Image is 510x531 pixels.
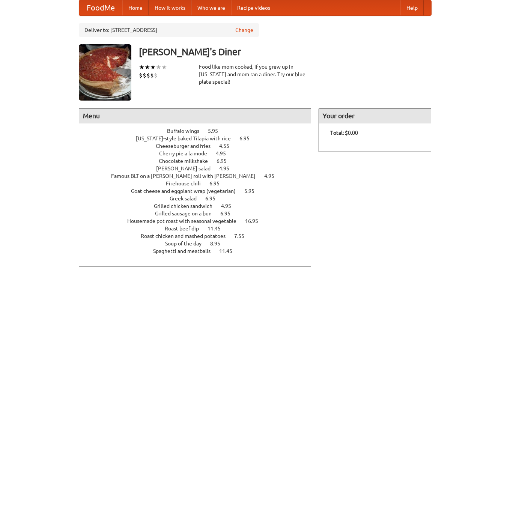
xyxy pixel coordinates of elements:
[111,173,263,179] span: Famous BLT on a [PERSON_NAME] roll with [PERSON_NAME]
[205,196,223,202] span: 6.95
[231,0,276,15] a: Recipe videos
[136,135,238,141] span: [US_STATE]-style baked Tilapia with rice
[154,203,245,209] a: Grilled chicken sandwich 4.95
[141,233,233,239] span: Roast chicken and mashed potatoes
[210,241,228,247] span: 8.95
[219,165,237,171] span: 4.95
[156,165,218,171] span: [PERSON_NAME] salad
[165,241,209,247] span: Soup of the day
[191,0,231,15] a: Who we are
[131,188,268,194] a: Goat cheese and eggplant wrap (vegetarian) 5.95
[156,165,243,171] a: [PERSON_NAME] salad 4.95
[319,108,431,123] h4: Your order
[159,158,241,164] a: Chocolate milkshake 6.95
[170,196,204,202] span: Greek salad
[217,158,234,164] span: 6.95
[79,23,259,37] div: Deliver to: [STREET_ADDRESS]
[208,226,228,232] span: 11.45
[165,226,235,232] a: Roast beef dip 11.45
[167,128,207,134] span: Buffalo wings
[79,44,131,101] img: angular.jpg
[154,203,220,209] span: Grilled chicken sandwich
[221,203,239,209] span: 4.95
[216,150,233,156] span: 4.95
[155,211,219,217] span: Grilled sausage on a bun
[244,188,262,194] span: 5.95
[239,135,257,141] span: 6.95
[165,241,234,247] a: Soup of the day 8.95
[139,63,144,71] li: ★
[79,108,311,123] h4: Menu
[156,143,218,149] span: Cheeseburger and fries
[127,218,272,224] a: Housemade pot roast with seasonal vegetable 16.95
[400,0,424,15] a: Help
[234,233,252,239] span: 7.55
[159,158,215,164] span: Chocolate milkshake
[235,26,253,34] a: Change
[153,248,218,254] span: Spaghetti and meatballs
[111,173,288,179] a: Famous BLT on a [PERSON_NAME] roll with [PERSON_NAME] 4.95
[156,63,161,71] li: ★
[127,218,244,224] span: Housemade pot roast with seasonal vegetable
[150,71,154,80] li: $
[330,130,358,136] b: Total: $0.00
[139,44,432,59] h3: [PERSON_NAME]'s Diner
[166,181,233,187] a: Firehouse chili 6.95
[154,71,158,80] li: $
[143,71,146,80] li: $
[136,135,263,141] a: [US_STATE]-style baked Tilapia with rice 6.95
[144,63,150,71] li: ★
[155,211,244,217] a: Grilled sausage on a bun 6.95
[131,188,243,194] span: Goat cheese and eggplant wrap (vegetarian)
[219,248,240,254] span: 11.45
[139,71,143,80] li: $
[146,71,150,80] li: $
[149,0,191,15] a: How it works
[156,143,243,149] a: Cheeseburger and fries 4.55
[264,173,282,179] span: 4.95
[166,181,208,187] span: Firehouse chili
[150,63,156,71] li: ★
[245,218,266,224] span: 16.95
[159,150,240,156] a: Cherry pie a la mode 4.95
[159,150,215,156] span: Cherry pie a la mode
[161,63,167,71] li: ★
[141,233,258,239] a: Roast chicken and mashed potatoes 7.55
[79,0,122,15] a: FoodMe
[208,128,226,134] span: 5.95
[165,226,206,232] span: Roast beef dip
[199,63,311,86] div: Food like mom cooked, if you grew up in [US_STATE] and mom ran a diner. Try our blue plate special!
[209,181,227,187] span: 6.95
[219,143,237,149] span: 4.55
[170,196,229,202] a: Greek salad 6.95
[167,128,232,134] a: Buffalo wings 5.95
[122,0,149,15] a: Home
[153,248,246,254] a: Spaghetti and meatballs 11.45
[220,211,238,217] span: 6.95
